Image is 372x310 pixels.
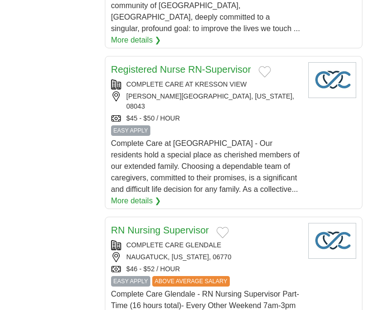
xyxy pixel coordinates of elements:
img: Company logo [308,62,356,98]
div: [PERSON_NAME][GEOGRAPHIC_DATA], [US_STATE], 08043 [111,91,301,111]
span: EASY APPLY [111,276,150,287]
div: $45 - $50 / HOUR [111,113,301,123]
img: Company logo [308,223,356,259]
button: Add to favorite jobs [216,227,229,238]
a: More details ❯ [111,195,161,207]
a: Registered Nurse RN-Supervisor [111,64,251,75]
div: NAUGATUCK, [US_STATE], 06770 [111,252,301,262]
div: COMPLETE CARE AT KRESSON VIEW [111,79,301,89]
div: COMPLETE CARE GLENDALE [111,240,301,250]
span: Complete Care at [GEOGRAPHIC_DATA] - Our residents hold a special place as cherished members of o... [111,139,300,193]
a: More details ❯ [111,34,161,46]
a: RN Nursing Supervisor [111,225,209,235]
span: EASY APPLY [111,125,150,136]
span: ABOVE AVERAGE SALARY [152,276,230,287]
button: Add to favorite jobs [259,66,271,77]
div: $46 - $52 / HOUR [111,264,301,274]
